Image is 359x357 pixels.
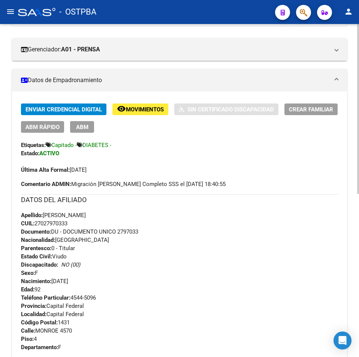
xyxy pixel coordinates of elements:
[126,106,164,113] span: Movimientos
[174,103,278,115] button: Sin Certificado Discapacidad
[21,319,58,326] strong: Código Postal:
[112,103,168,115] button: Movimientos
[21,237,55,243] strong: Nacionalidad:
[289,106,333,113] span: Crear Familiar
[21,286,40,293] span: 92
[21,294,70,301] strong: Teléfono Particular:
[21,76,329,84] mat-panel-title: Datos de Empadronamiento
[61,261,80,268] i: NO (00)
[21,270,35,276] strong: Sexo:
[21,212,43,219] strong: Apellido:
[6,7,15,16] mat-icon: menu
[25,124,60,130] span: ABM Rápido
[21,344,61,351] span: F
[21,195,338,205] h3: DATOS DEL AFILIADO
[21,253,52,260] strong: Estado Civil:
[21,261,58,268] strong: Discapacitado:
[21,303,46,309] strong: Provincia:
[59,4,96,20] span: - OSTPBA
[21,212,86,219] span: [PERSON_NAME]
[21,45,329,54] mat-panel-title: Gerenciador:
[21,166,87,173] span: [DATE]
[21,220,67,227] span: 27027970333
[284,103,338,115] button: Crear Familiar
[21,344,58,351] strong: Departamento:
[344,7,353,16] mat-icon: person
[76,124,88,130] span: ABM
[21,253,67,260] span: Viudo
[21,336,37,342] span: 4
[39,150,59,157] strong: ACTIVO
[21,103,106,115] button: Enviar Credencial Digital
[21,278,68,285] span: [DATE]
[21,220,34,227] strong: CUIL:
[21,294,96,301] span: 4544-5096
[21,327,72,334] span: MONROE 4570
[21,319,70,326] span: 1431
[21,150,39,157] strong: Estado:
[82,142,111,148] span: DIABETES -
[21,336,34,342] strong: Piso:
[21,228,138,235] span: DU - DOCUMENTO UNICO 2797033
[21,245,51,252] strong: Parentesco:
[21,237,109,243] span: [GEOGRAPHIC_DATA]
[21,311,84,318] span: Capital Federal
[21,278,51,285] strong: Nacimiento:
[51,142,77,148] span: Capitado -
[21,286,34,293] strong: Edad:
[21,311,46,318] strong: Localidad:
[61,45,100,54] strong: A01 - PRENSA
[21,181,71,187] strong: Comentario ADMIN:
[12,38,347,61] mat-expansion-panel-header: Gerenciador:A01 - PRENSA
[21,121,64,133] button: ABM Rápido
[21,166,70,173] strong: Última Alta Formal:
[70,121,94,133] button: ABM
[25,106,102,113] span: Enviar Credencial Digital
[21,142,46,148] strong: Etiquetas:
[117,104,126,113] mat-icon: remove_red_eye
[21,245,75,252] span: 0 - Titular
[12,69,347,91] mat-expansion-panel-header: Datos de Empadronamiento
[21,180,226,188] span: Migración [PERSON_NAME] Completo SSS el [DATE] 18:40:55
[334,331,352,349] div: Open Intercom Messenger
[21,228,51,235] strong: Documento:
[187,106,274,113] span: Sin Certificado Discapacidad
[21,303,84,309] span: Capital Federal
[21,270,38,276] span: F
[21,327,35,334] strong: Calle:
